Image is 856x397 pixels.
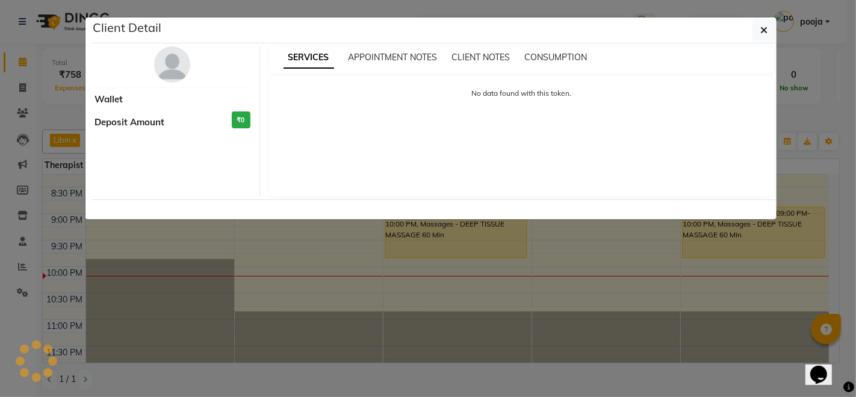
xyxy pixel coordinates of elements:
[154,46,190,83] img: avatar
[284,47,334,69] span: SERVICES
[349,52,438,63] span: APPOINTMENT NOTES
[93,19,161,37] h5: Client Detail
[805,349,844,385] iframe: chat widget
[95,116,164,130] span: Deposit Amount
[232,111,250,129] h3: ₹0
[525,52,588,63] span: CONSUMPTION
[452,52,510,63] span: CLIENT NOTES
[95,93,123,107] span: Wallet
[281,88,762,99] p: No data found with this token.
